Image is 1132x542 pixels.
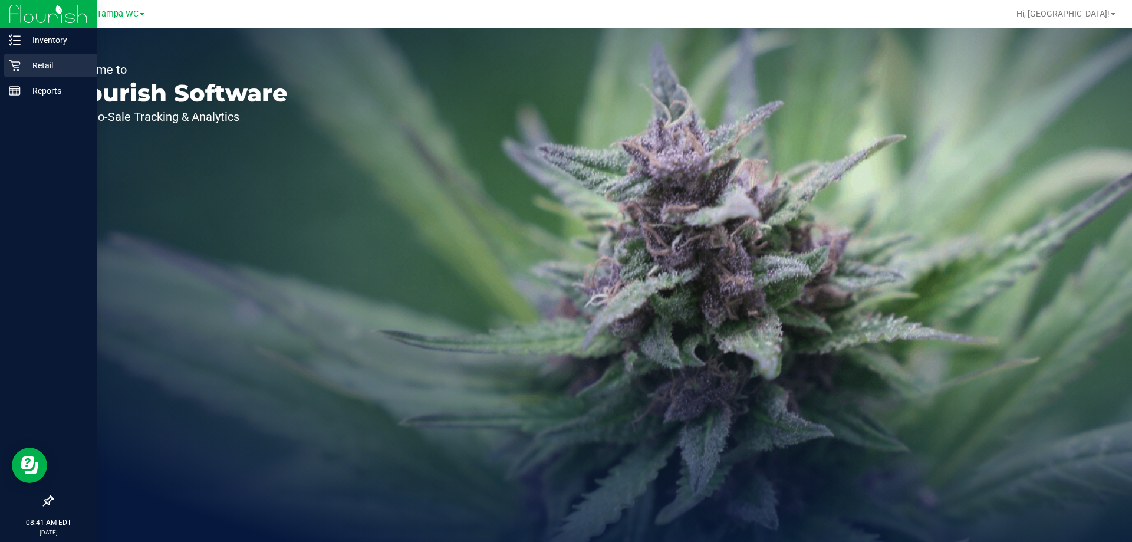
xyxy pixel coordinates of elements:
[21,33,91,47] p: Inventory
[97,9,139,19] span: Tampa WC
[64,111,288,123] p: Seed-to-Sale Tracking & Analytics
[1016,9,1110,18] span: Hi, [GEOGRAPHIC_DATA]!
[5,528,91,537] p: [DATE]
[9,85,21,97] inline-svg: Reports
[5,517,91,528] p: 08:41 AM EDT
[64,64,288,75] p: Welcome to
[64,81,288,105] p: Flourish Software
[21,58,91,73] p: Retail
[12,448,47,483] iframe: Resource center
[9,60,21,71] inline-svg: Retail
[9,34,21,46] inline-svg: Inventory
[21,84,91,98] p: Reports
